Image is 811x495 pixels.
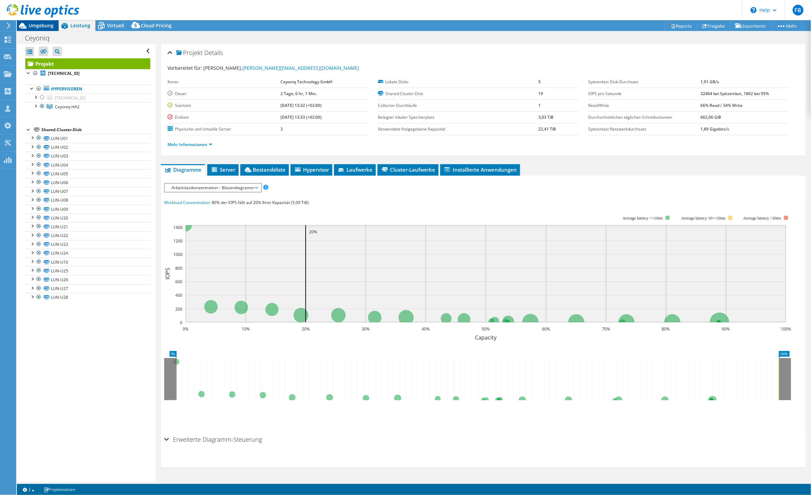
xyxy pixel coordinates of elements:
[25,249,150,258] a: LUN-U24
[280,79,332,85] b: Ceyoniq Technology GmbH
[25,102,150,111] a: Ceyoniq-HA2
[701,114,721,120] b: 662,06 GiB
[701,79,719,85] b: 1,91 GB/s
[168,126,280,133] label: Physische und virtuelle Server
[722,326,730,332] text: 90%
[25,222,150,231] a: LUN-U21
[539,91,543,96] b: 19
[378,79,538,85] label: Lokale Disks
[539,126,556,132] b: 22,41 TiB
[781,326,791,332] text: 100%
[589,126,701,133] label: Spitzenlast Netzwerkdurchsatz
[542,326,550,332] text: 60%
[173,252,183,257] text: 1000
[475,334,497,341] text: Capacity
[539,103,541,108] b: 1
[25,85,150,93] a: Hypervisoren
[70,22,90,29] span: Leistung
[180,320,182,325] text: 0
[701,91,769,96] b: 32464 bei Spitzenlast, 1862 bei 95%
[204,49,223,57] span: Details
[697,21,730,31] a: Freigabe
[539,79,541,85] b: 5
[751,7,757,13] svg: \n
[212,200,309,205] span: 80% der IOPS fällt auf 20% Ihrer Kapazität (5,09 TiB)
[25,284,150,293] a: LUN-U27
[378,102,538,109] label: Collector-Durchläufe
[589,90,701,97] label: IOPS pro Sekunde
[164,433,262,446] h2: Erweiterte Diagramm-Steuerung
[168,90,280,97] label: Dauer
[55,104,80,110] span: Ceyoniq-HA2
[25,196,150,205] a: LUN-U08
[302,326,310,332] text: 20%
[55,95,85,101] span: [TECHNICAL_ID]
[164,200,211,205] span: Workload Concentration:
[25,161,150,169] a: LUN-U04
[280,126,283,132] b: 3
[22,34,60,42] h1: Ceyoniq
[25,240,150,249] a: LUN-U23
[743,216,781,221] text: Average latency >20ms
[175,292,182,298] text: 400
[482,326,490,332] text: 50%
[107,22,124,29] span: Virtuell
[25,93,150,102] a: [TECHNICAL_ID]
[168,102,280,109] label: Startzeit
[701,103,743,108] b: 66% Read / 34% Write
[29,22,54,29] span: Umgebung
[183,326,189,332] text: 0%
[242,326,250,332] text: 10%
[39,485,80,494] a: Projektnotizen
[25,58,150,69] a: Projekt
[25,205,150,213] a: LUN-U09
[176,50,203,56] span: Projekt
[175,279,182,285] text: 600
[25,231,150,240] a: LUN-U22
[602,326,610,332] text: 70%
[730,21,772,31] a: Exportieren
[771,21,803,31] a: Mehr
[444,166,517,173] span: Installierte Anwendungen
[164,166,202,173] span: Diagramme
[25,69,150,78] a: [TECHNICAL_ID]
[173,225,183,230] text: 1400
[25,213,150,222] a: LUN-U20
[25,266,150,275] a: LUN-U25
[25,275,150,284] a: LUN-U26
[25,178,150,187] a: LUN-U06
[701,126,729,132] b: 1,89 Gigabits/s
[378,90,538,97] label: Shared-Cluster-Disk
[211,166,235,173] span: Server
[168,114,280,121] label: Endzeit
[25,187,150,196] a: LUN-U07
[18,485,39,494] a: 2
[280,91,317,96] b: 2 Tage, 0 hr, 1 Min.
[665,21,697,31] a: Reports
[337,166,372,173] span: Laufwerke
[381,166,435,173] span: Cluster-Laufwerke
[168,65,202,71] label: Vorbereitet für:
[141,22,172,29] span: Cloud Pricing
[25,134,150,143] a: LUN-U01
[175,265,182,271] text: 800
[168,79,280,85] label: Konto
[280,103,322,108] b: [DATE] 13:32 (+02:00)
[203,65,359,71] span: [PERSON_NAME],
[48,70,80,76] b: [TECHNICAL_ID]
[25,143,150,152] a: LUN-U02
[168,142,212,147] a: Mehr Informationen
[168,184,258,192] span: Arbeitslastkonzentration – Blasendiagramm
[41,126,150,134] div: Shared-Cluster-Disk
[681,216,726,221] tspan: Average latency 10<=20ms
[280,114,322,120] b: [DATE] 13:33 (+02:00)
[309,229,317,235] text: 20%
[25,169,150,178] a: LUN-U05
[244,166,286,173] span: Bestandsliste
[378,126,538,133] label: Verwendete freigegebene Kapazität
[378,114,538,121] label: Belegter lokaler Speicherplatz
[539,114,554,120] b: 3,03 TiB
[589,114,701,121] label: Durchschnittliches tägliches Schreibvolumen
[164,268,171,280] text: IOPS
[173,238,183,244] text: 1200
